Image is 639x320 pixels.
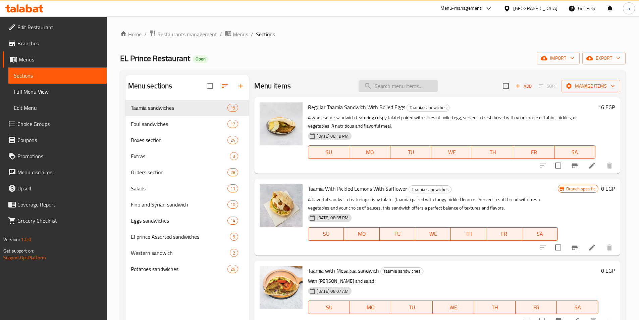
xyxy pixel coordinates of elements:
button: Add [513,81,534,91]
span: Open [193,56,208,62]
div: Boxes section24 [125,132,249,148]
a: Coverage Report [3,196,107,213]
nav: breadcrumb [120,30,626,39]
span: 24 [228,137,238,143]
span: Western sandwich [131,249,230,257]
span: Select to update [551,240,565,255]
span: Coverage Report [17,200,101,209]
button: SU [308,145,349,159]
button: TU [380,227,415,241]
span: Manage items [567,82,615,90]
span: MO [353,303,389,312]
span: 3 [230,153,238,159]
span: Promotions [17,152,101,160]
span: TU [394,303,430,312]
button: delete [601,239,618,256]
button: Branch-specific-item [567,157,583,174]
img: Taamia With Pickled Lemons With Safflower [260,184,303,227]
div: Potatoes sandwiches26 [125,261,249,277]
button: WE [431,145,472,159]
span: Taamia with Mesakaa sandwich [308,266,379,276]
div: Eggs sandwiches14 [125,213,249,229]
a: Full Menu View [8,84,107,100]
p: With [PERSON_NAME] and salad [308,277,598,285]
span: 11 [228,185,238,192]
span: Sections [14,72,101,80]
a: Coupons [3,132,107,148]
button: TU [390,145,431,159]
button: FR [513,145,554,159]
p: A flavorful sandwich featuring crispy falafel (taamia) paired with tangy pickled lemons. Served i... [308,195,557,212]
span: 14 [228,218,238,224]
a: Edit menu item [588,243,596,252]
span: a [628,5,630,12]
h6: 0 EGP [601,266,615,275]
button: delete [601,157,618,174]
span: Boxes section [131,136,228,144]
span: Fino and Syrian sandwich [131,200,228,209]
button: SU [308,301,350,314]
button: Manage items [562,80,620,92]
input: search [359,80,438,92]
li: / [251,30,253,38]
a: Edit menu item [588,162,596,170]
div: Fino and Syrian sandwich10 [125,196,249,213]
h2: Menu items [254,81,291,91]
span: 19 [228,105,238,111]
div: items [227,200,238,209]
div: Western sandwich2 [125,245,249,261]
div: [GEOGRAPHIC_DATA] [513,5,557,12]
div: Extras3 [125,148,249,164]
li: / [144,30,147,38]
div: items [227,265,238,273]
span: SU [311,229,341,239]
button: SA [554,145,595,159]
button: MO [344,227,379,241]
nav: Menu sections [125,97,249,280]
div: items [230,249,238,257]
div: items [230,233,238,241]
span: Restaurants management [157,30,217,38]
span: FR [489,229,519,239]
a: Choice Groups [3,116,107,132]
span: SU [311,147,347,157]
span: Salads [131,184,228,192]
div: Foul sandwiches [131,120,228,128]
div: Potatoes sandwiches [131,265,228,273]
span: Eggs sandwiches [131,217,228,225]
span: 26 [228,266,238,272]
span: MO [347,229,377,239]
span: Select section [499,79,513,93]
span: 1.0.0 [21,235,31,244]
span: 2 [230,250,238,256]
span: WE [418,229,448,239]
span: Select all sections [203,79,217,93]
div: Open [193,55,208,63]
span: SA [560,303,596,312]
span: MO [352,147,387,157]
span: SA [525,229,555,239]
span: Add item [513,81,534,91]
div: items [227,184,238,192]
span: EL Prince Restaurant [120,51,190,66]
span: Menus [233,30,248,38]
div: Taamia sandwiches [380,267,423,275]
div: items [227,120,238,128]
li: / [220,30,222,38]
div: Foul sandwiches17 [125,116,249,132]
button: Branch-specific-item [567,239,583,256]
span: Coupons [17,136,101,144]
button: TH [472,145,513,159]
span: Upsell [17,184,101,192]
span: Branches [17,39,101,47]
span: Orders section [131,168,228,176]
button: TH [451,227,486,241]
a: Support.OpsPlatform [3,253,46,262]
span: Taamia With Pickled Lemons With Safflower [308,184,407,194]
span: TH [454,229,484,239]
div: Taamia sandwiches [407,104,449,112]
a: Grocery Checklist [3,213,107,229]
